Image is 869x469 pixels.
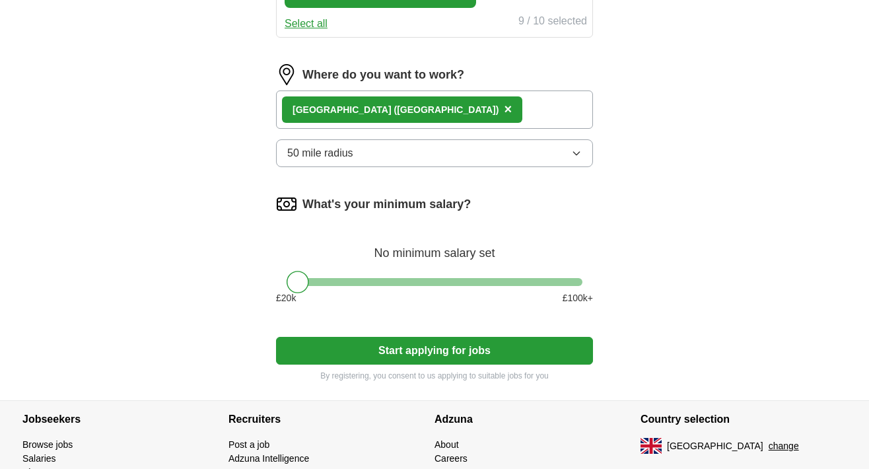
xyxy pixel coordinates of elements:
p: By registering, you consent to us applying to suitable jobs for you [276,370,593,382]
span: [GEOGRAPHIC_DATA] [667,439,763,453]
img: salary.png [276,194,297,215]
div: 9 / 10 selected [518,13,587,32]
a: Browse jobs [22,439,73,450]
strong: [GEOGRAPHIC_DATA] [293,104,392,115]
h4: Country selection [641,401,847,438]
span: £ 20 k [276,291,296,305]
span: ([GEOGRAPHIC_DATA]) [394,104,499,115]
a: About [434,439,459,450]
button: × [504,100,512,120]
button: change [769,439,799,453]
label: What's your minimum salary? [302,196,471,213]
a: Post a job [228,439,269,450]
img: location.png [276,64,297,85]
span: × [504,102,512,116]
a: Adzuna Intelligence [228,453,309,464]
span: 50 mile radius [287,145,353,161]
button: Select all [285,16,328,32]
button: 50 mile radius [276,139,593,167]
label: Where do you want to work? [302,66,464,84]
span: £ 100 k+ [563,291,593,305]
button: Start applying for jobs [276,337,593,365]
img: UK flag [641,438,662,454]
div: No minimum salary set [276,231,593,262]
a: Salaries [22,453,56,464]
a: Careers [434,453,468,464]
